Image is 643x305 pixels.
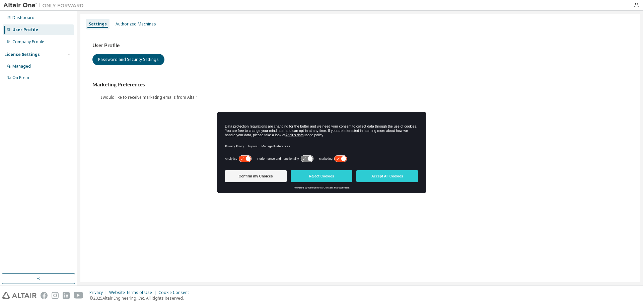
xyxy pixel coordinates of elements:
[92,54,164,65] button: Password and Security Settings
[89,21,107,27] div: Settings
[52,292,59,299] img: instagram.svg
[158,290,193,295] div: Cookie Consent
[92,81,628,88] h3: Marketing Preferences
[12,39,44,45] div: Company Profile
[116,21,156,27] div: Authorized Machines
[3,2,87,9] img: Altair One
[12,27,38,32] div: User Profile
[74,292,83,299] img: youtube.svg
[4,52,40,57] div: License Settings
[41,292,48,299] img: facebook.svg
[12,75,29,80] div: On Prem
[12,15,34,20] div: Dashboard
[100,93,199,101] label: I would like to receive marketing emails from Altair
[89,295,193,301] p: © 2025 Altair Engineering, Inc. All Rights Reserved.
[89,290,109,295] div: Privacy
[92,42,628,49] h3: User Profile
[109,290,158,295] div: Website Terms of Use
[63,292,70,299] img: linkedin.svg
[2,292,37,299] img: altair_logo.svg
[12,64,31,69] div: Managed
